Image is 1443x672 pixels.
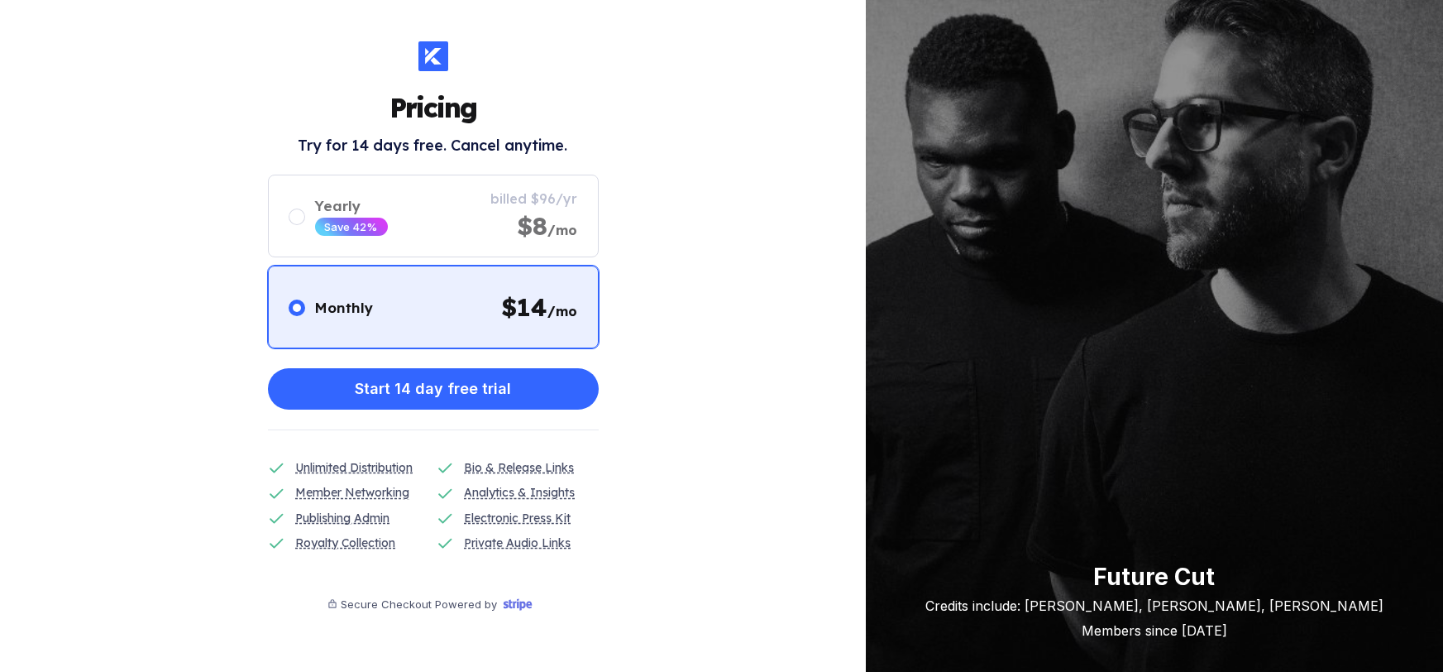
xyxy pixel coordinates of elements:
[465,483,576,502] div: Analytics & Insights
[325,220,378,233] div: Save 42%
[315,299,374,316] div: Monthly
[925,598,1383,614] div: Credits include: [PERSON_NAME], [PERSON_NAME], [PERSON_NAME]
[548,303,578,319] span: /mo
[518,210,578,242] div: $8
[465,509,571,527] div: Electronic Press Kit
[491,190,578,207] div: billed $96/yr
[315,197,388,214] div: Yearly
[548,222,578,238] span: /mo
[502,291,578,323] div: $ 14
[296,458,413,477] div: Unlimited Distribution
[296,483,410,502] div: Member Networking
[296,509,390,527] div: Publishing Admin
[268,368,599,410] button: Start 14 day free trial
[341,598,497,611] div: Secure Checkout Powered by
[355,372,511,406] div: Start 14 day free trial
[299,136,568,155] h2: Try for 14 days free. Cancel anytime.
[465,534,571,552] div: Private Audio Links
[296,534,396,552] div: Royalty Collection
[389,91,476,124] h1: Pricing
[465,458,575,477] div: Bio & Release Links
[925,622,1383,639] div: Members since [DATE]
[925,563,1383,591] div: Future Cut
